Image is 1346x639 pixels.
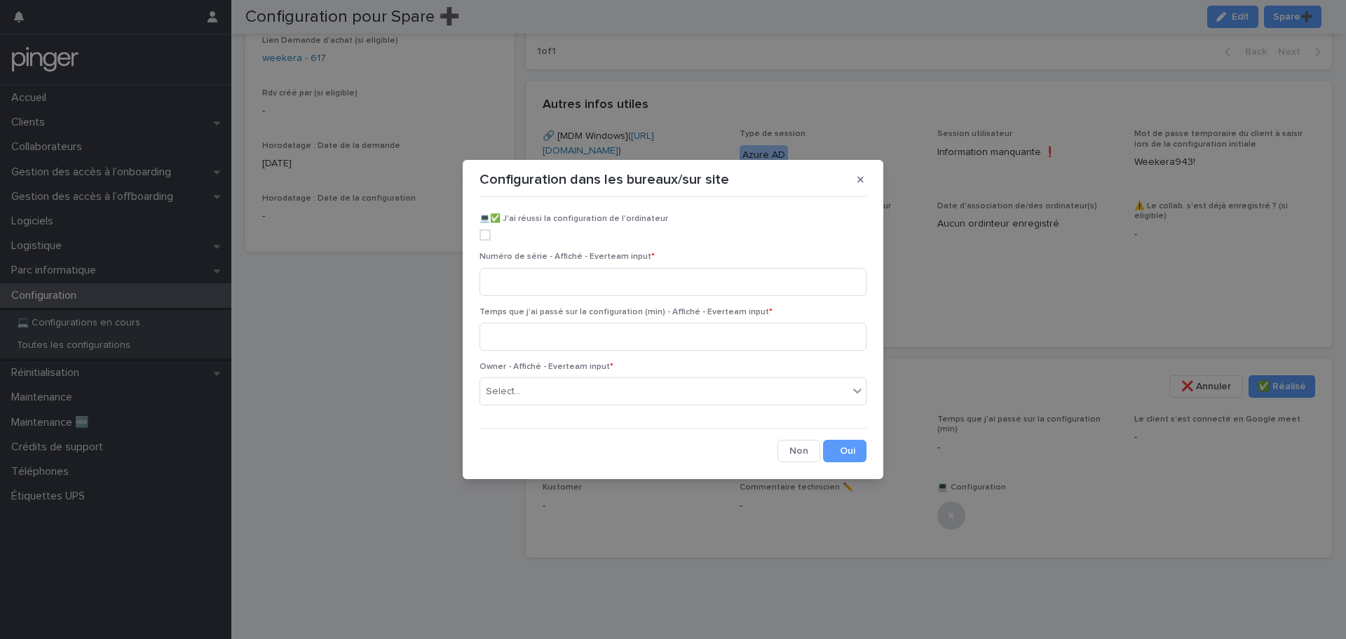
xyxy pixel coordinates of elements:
[480,308,773,316] span: Temps que j'ai passé sur la configuration (min) - Affiché - Everteam input
[486,384,521,399] div: Select...
[480,171,729,188] p: Configuration dans les bureaux/sur site
[480,363,613,371] span: Owner - Affiché - Everteam input
[480,253,655,261] span: Numéro de série - Affiché - Everteam input
[480,215,668,223] span: ​💻​✅​ J'ai réussi la configuration de l'ordinateur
